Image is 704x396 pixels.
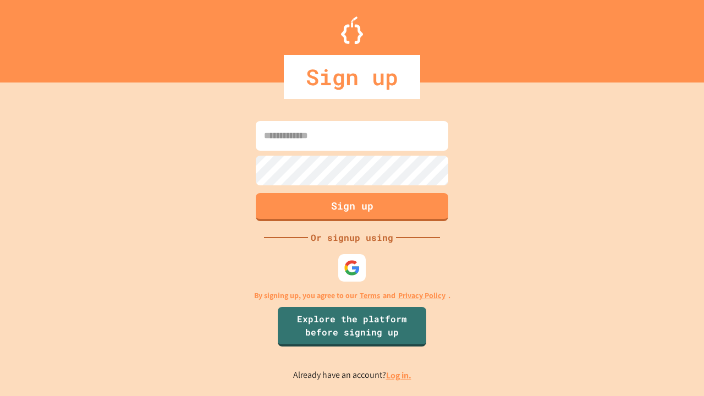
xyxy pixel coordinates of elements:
[341,16,363,44] img: Logo.svg
[308,231,396,244] div: Or signup using
[293,369,411,382] p: Already have an account?
[398,290,446,301] a: Privacy Policy
[278,307,426,346] a: Explore the platform before signing up
[256,193,448,221] button: Sign up
[386,370,411,381] a: Log in.
[284,55,420,99] div: Sign up
[254,290,450,301] p: By signing up, you agree to our and .
[360,290,380,301] a: Terms
[344,260,360,276] img: google-icon.svg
